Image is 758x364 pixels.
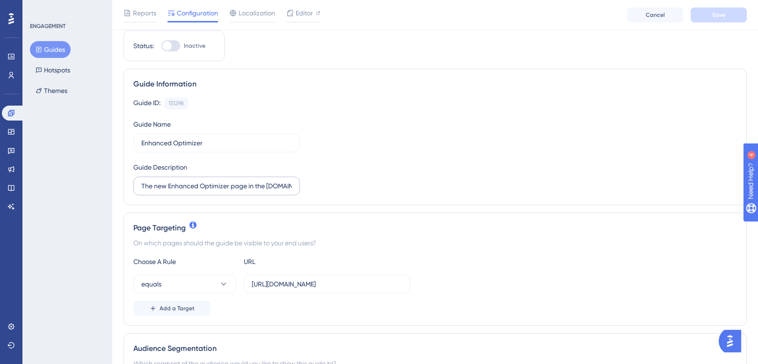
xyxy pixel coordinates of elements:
button: Save [691,7,747,22]
input: Type your Guide’s Description here [141,181,292,191]
button: Cancel [627,7,683,22]
div: 4 [65,5,68,12]
span: Need Help? [22,2,58,14]
span: Configuration [177,7,218,19]
div: URL [244,256,347,267]
div: Page Targeting [133,222,737,234]
div: Guide Information [133,79,737,90]
input: yourwebsite.com/path [252,279,402,289]
div: Choose A Rule [133,256,236,267]
span: Inactive [184,42,205,50]
button: Themes [30,82,73,99]
button: equals [133,275,236,293]
span: Add a Target [160,305,195,312]
button: Guides [30,41,71,58]
span: Editor [296,7,313,19]
span: Reports [133,7,156,19]
span: Save [712,11,725,19]
span: Cancel [646,11,665,19]
div: Guide Name [133,119,171,130]
div: Status: [133,40,154,51]
iframe: UserGuiding AI Assistant Launcher [719,327,747,355]
span: equals [141,278,161,290]
div: On which pages should the guide be visible to your end users? [133,237,737,249]
button: Add a Target [133,301,211,316]
div: Audience Segmentation [133,343,737,354]
div: Guide Description [133,162,187,173]
div: Guide ID: [133,97,160,109]
input: Type your Guide’s Name here [141,138,292,148]
div: ENGAGEMENT [30,22,66,30]
button: Hotspots [30,62,76,79]
span: Localization [239,7,275,19]
div: 151298 [168,100,184,107]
